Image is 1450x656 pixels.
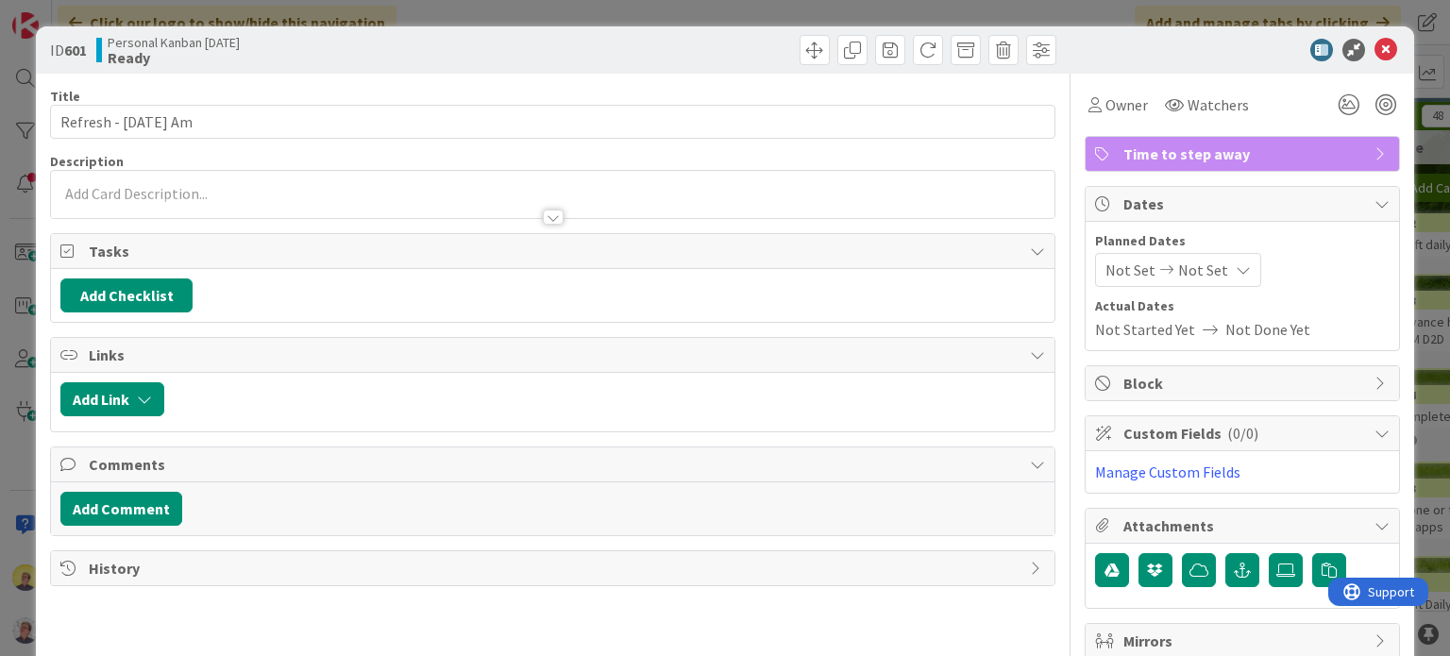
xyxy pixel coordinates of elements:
[1123,143,1365,165] span: Time to step away
[89,240,1020,262] span: Tasks
[50,39,87,61] span: ID
[1225,318,1310,341] span: Not Done Yet
[1123,514,1365,537] span: Attachments
[60,382,164,416] button: Add Link
[50,105,1054,139] input: type card name here...
[89,557,1020,580] span: History
[50,88,80,105] label: Title
[89,453,1020,476] span: Comments
[40,3,86,25] span: Support
[1095,231,1390,251] span: Planned Dates
[1123,630,1365,652] span: Mirrors
[1178,259,1228,281] span: Not Set
[1123,193,1365,215] span: Dates
[1095,463,1240,481] a: Manage Custom Fields
[108,50,240,65] b: Ready
[50,153,124,170] span: Description
[60,492,182,526] button: Add Comment
[1095,318,1195,341] span: Not Started Yet
[1105,93,1148,116] span: Owner
[108,35,240,50] span: Personal Kanban [DATE]
[1123,422,1365,445] span: Custom Fields
[64,41,87,59] b: 601
[1227,424,1258,443] span: ( 0/0 )
[1188,93,1249,116] span: Watchers
[1095,296,1390,316] span: Actual Dates
[1105,259,1155,281] span: Not Set
[89,344,1020,366] span: Links
[60,278,193,312] button: Add Checklist
[1123,372,1365,395] span: Block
